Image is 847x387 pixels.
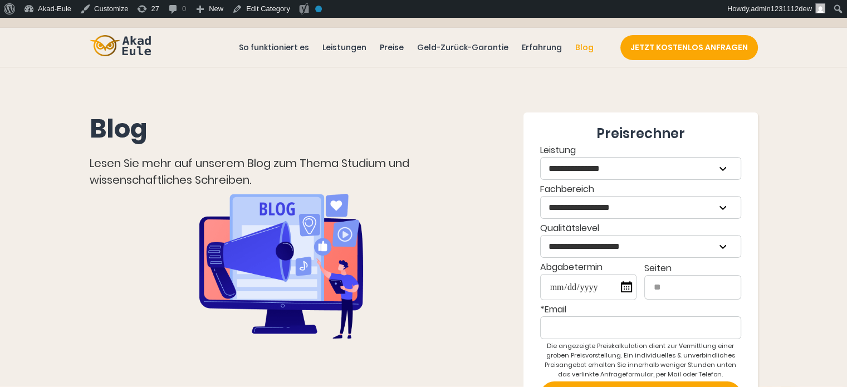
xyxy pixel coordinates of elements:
[540,274,637,300] input: Abgabetermin
[320,41,369,54] a: Leistungen
[90,35,151,57] img: logo
[540,124,741,143] div: Preisrechner
[540,316,741,339] input: *Email
[540,182,741,219] label: Fachbereich
[573,41,596,54] a: Blog
[540,221,741,258] div: Qualitätslevel
[237,41,311,54] a: So funktioniert es
[751,4,812,13] span: admin1231112dew
[541,158,741,179] select: Leistung
[520,41,564,54] a: Erfahrung
[540,143,741,180] label: Leistung
[90,155,473,188] div: Lesen Sie mehr auf unserem Blog zum Thema Studium und wissenschaftliches Schreiben.
[90,112,473,146] h1: Blog
[378,41,406,54] a: Preise
[315,6,322,12] div: No index
[540,302,741,339] label: *Email
[415,41,511,54] a: Geld-Zurück-Garantie
[541,197,741,218] select: Fachbereich
[540,341,741,379] div: Die angezeigte Preiskalkulation dient zur Vermittlung einer groben Preisvorstellung. Ein individu...
[620,35,758,60] a: JETZT KOSTENLOS ANFRAGEN
[540,260,637,300] label: Abgabetermin
[644,262,672,275] span: Seiten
